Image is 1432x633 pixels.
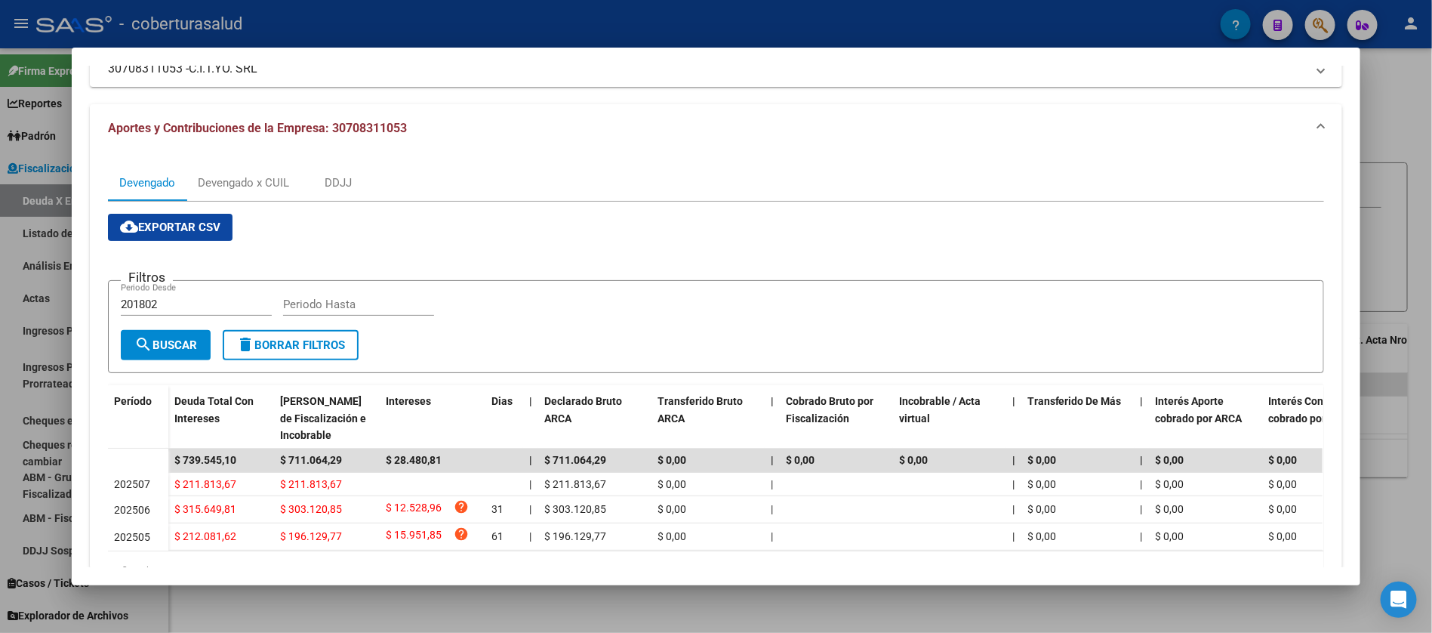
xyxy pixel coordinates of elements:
[1141,503,1143,515] span: |
[174,503,236,515] span: $ 315.649,81
[1141,395,1144,407] span: |
[771,395,774,407] span: |
[108,551,1324,589] div: 3 total
[657,530,686,542] span: $ 0,00
[1027,478,1056,490] span: $ 0,00
[1027,530,1056,542] span: $ 0,00
[120,218,138,236] mat-icon: cloud_download
[1156,503,1184,515] span: $ 0,00
[274,385,380,452] datatable-header-cell: Deuda Bruta Neto de Fiscalización e Incobrable
[529,395,532,407] span: |
[899,395,981,425] span: Incobrable / Acta virtual
[114,395,152,407] span: Período
[1156,395,1243,425] span: Interés Aporte cobrado por ARCA
[1269,454,1298,466] span: $ 0,00
[280,530,342,542] span: $ 196.129,77
[174,395,254,425] span: Deuda Total Con Intereses
[380,385,485,452] datatable-header-cell: Intereses
[90,51,1342,87] mat-expansion-panel-header: 30708311053 -C.I.T.YO. SRL
[529,454,532,466] span: |
[1381,582,1417,618] div: Open Intercom Messenger
[108,385,168,449] datatable-header-cell: Período
[1263,385,1376,452] datatable-header-cell: Interés Contribución cobrado por ARCA
[1141,530,1143,542] span: |
[114,531,150,543] span: 202505
[108,60,1306,78] mat-panel-title: 30708311053 -
[120,221,220,234] span: Exportar CSV
[386,395,431,407] span: Intereses
[657,395,743,425] span: Transferido Bruto ARCA
[657,478,686,490] span: $ 0,00
[168,385,274,452] datatable-header-cell: Deuda Total Con Intereses
[485,385,523,452] datatable-header-cell: Dias
[119,174,175,191] div: Devengado
[108,121,407,135] span: Aportes y Contribuciones de la Empresa: 30708311053
[386,499,442,520] span: $ 12.528,96
[1027,503,1056,515] span: $ 0,00
[491,395,513,407] span: Dias
[1141,454,1144,466] span: |
[1269,395,1367,425] span: Interés Contribución cobrado por ARCA
[1156,530,1184,542] span: $ 0,00
[491,503,504,515] span: 31
[544,395,622,425] span: Declarado Bruto ARCA
[280,478,342,490] span: $ 211.813,67
[280,454,342,466] span: $ 711.064,29
[90,153,1342,613] div: Aportes y Contribuciones de la Empresa: 30708311053
[651,385,765,452] datatable-header-cell: Transferido Bruto ARCA
[544,478,606,490] span: $ 211.813,67
[198,174,289,191] div: Devengado x CUIL
[771,478,773,490] span: |
[134,335,152,354] mat-icon: search
[114,478,150,490] span: 202507
[90,104,1342,153] mat-expansion-panel-header: Aportes y Contribuciones de la Empresa: 30708311053
[189,60,257,78] span: C.I.T.YO. SRL
[786,454,815,466] span: $ 0,00
[780,385,893,452] datatable-header-cell: Cobrado Bruto por Fiscalización
[523,385,538,452] datatable-header-cell: |
[454,526,469,542] i: help
[491,530,504,542] span: 61
[121,330,211,360] button: Buscar
[1006,385,1021,452] datatable-header-cell: |
[1027,454,1056,466] span: $ 0,00
[236,338,345,352] span: Borrar Filtros
[893,385,1006,452] datatable-header-cell: Incobrable / Acta virtual
[1012,478,1015,490] span: |
[454,499,469,514] i: help
[657,503,686,515] span: $ 0,00
[121,269,173,286] h3: Filtros
[544,503,606,515] span: $ 303.120,85
[280,395,366,442] span: [PERSON_NAME] de Fiscalización e Incobrable
[386,526,442,547] span: $ 15.951,85
[771,503,773,515] span: |
[386,454,442,466] span: $ 28.480,81
[544,454,606,466] span: $ 711.064,29
[325,174,352,191] div: DDJJ
[174,478,236,490] span: $ 211.813,67
[134,338,197,352] span: Buscar
[236,335,254,354] mat-icon: delete
[223,330,359,360] button: Borrar Filtros
[174,530,236,542] span: $ 212.081,62
[1269,503,1298,515] span: $ 0,00
[280,503,342,515] span: $ 303.120,85
[771,530,773,542] span: |
[1135,385,1150,452] datatable-header-cell: |
[899,454,928,466] span: $ 0,00
[1269,530,1298,542] span: $ 0,00
[529,503,531,515] span: |
[1269,478,1298,490] span: $ 0,00
[1156,454,1184,466] span: $ 0,00
[1021,385,1135,452] datatable-header-cell: Transferido De Más
[544,530,606,542] span: $ 196.129,77
[1150,385,1263,452] datatable-header-cell: Interés Aporte cobrado por ARCA
[1012,503,1015,515] span: |
[1012,530,1015,542] span: |
[1012,395,1015,407] span: |
[529,478,531,490] span: |
[1141,478,1143,490] span: |
[529,530,531,542] span: |
[786,395,873,425] span: Cobrado Bruto por Fiscalización
[765,385,780,452] datatable-header-cell: |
